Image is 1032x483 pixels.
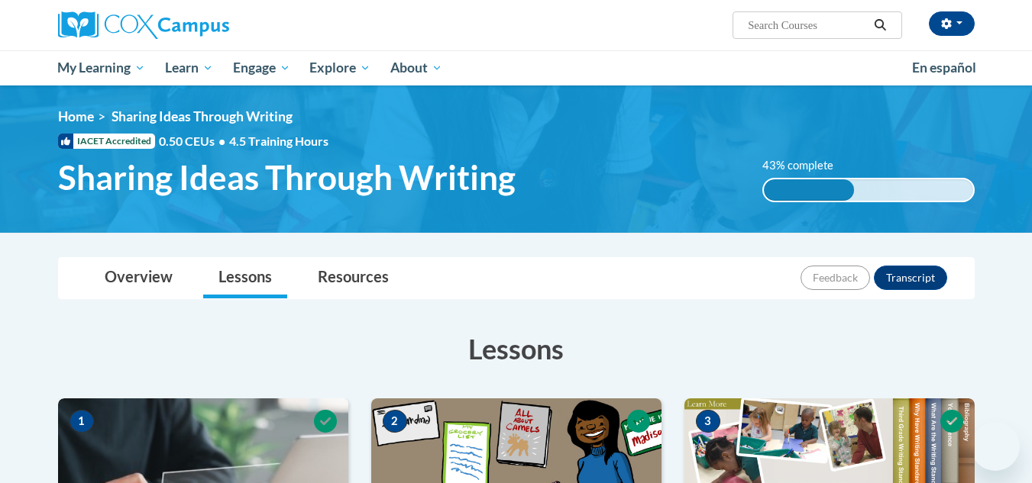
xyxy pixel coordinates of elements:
[299,50,380,85] a: Explore
[58,11,229,39] img: Cox Campus
[902,52,986,84] a: En español
[35,50,998,85] div: Main menu
[696,410,720,433] span: 3
[380,50,452,85] a: About
[70,410,94,433] span: 1
[218,134,225,148] span: •
[874,266,947,290] button: Transcript
[58,108,94,124] a: Home
[223,50,300,85] a: Engage
[165,59,213,77] span: Learn
[801,266,870,290] button: Feedback
[912,60,976,76] span: En español
[390,59,442,77] span: About
[302,258,404,298] a: Resources
[929,11,975,36] button: Account Settings
[58,134,155,149] span: IACET Accredited
[203,258,287,298] a: Lessons
[383,410,407,433] span: 2
[233,59,290,77] span: Engage
[309,59,370,77] span: Explore
[746,16,869,34] input: Search Courses
[764,179,854,201] div: 43% complete
[89,258,188,298] a: Overview
[869,16,891,34] button: Search
[57,59,145,77] span: My Learning
[58,157,516,198] span: Sharing Ideas Through Writing
[58,330,975,368] h3: Lessons
[155,50,223,85] a: Learn
[58,11,348,39] a: Cox Campus
[762,157,850,174] label: 43% complete
[48,50,156,85] a: My Learning
[229,134,328,148] span: 4.5 Training Hours
[159,133,229,150] span: 0.50 CEUs
[112,108,293,124] span: Sharing Ideas Through Writing
[971,422,1020,471] iframe: Button to launch messaging window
